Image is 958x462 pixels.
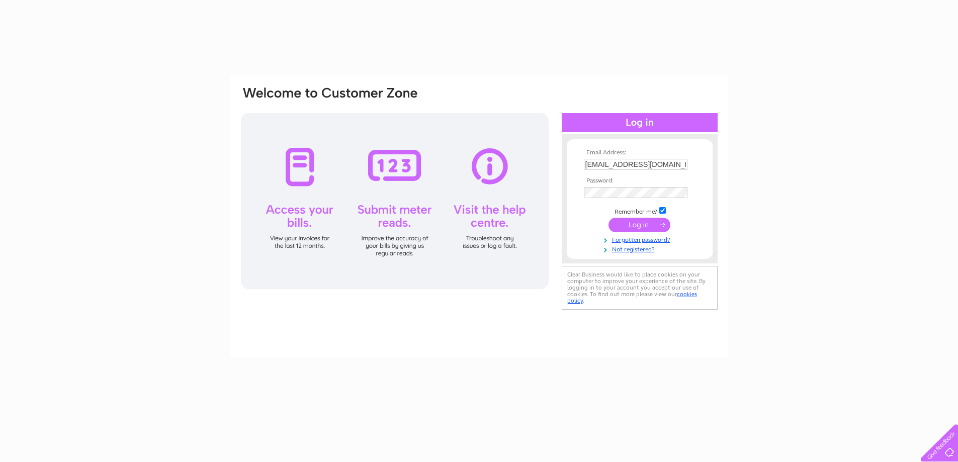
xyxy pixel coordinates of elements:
a: Forgotten password? [584,234,698,244]
a: cookies policy [567,291,697,304]
td: Remember me? [581,206,698,216]
div: Clear Business would like to place cookies on your computer to improve your experience of the sit... [562,266,718,310]
th: Password: [581,177,698,184]
th: Email Address: [581,149,698,156]
a: Not registered? [584,244,698,253]
input: Submit [608,218,670,232]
